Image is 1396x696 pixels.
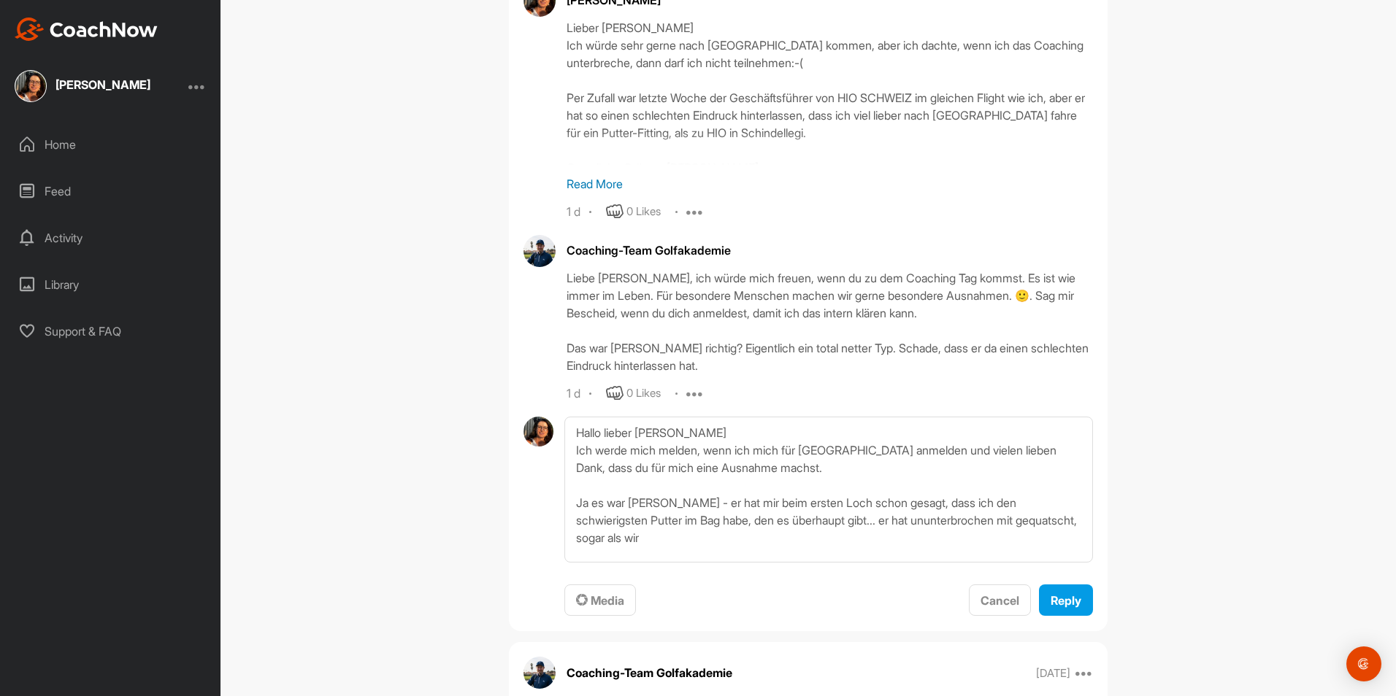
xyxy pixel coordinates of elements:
div: 0 Likes [626,385,661,402]
div: Activity [8,220,214,256]
img: avatar [523,657,556,689]
p: Coaching-Team Golfakademie [567,664,732,681]
textarea: Hallo lieber [PERSON_NAME] Ich werde mich melden, wenn ich mich für [GEOGRAPHIC_DATA] anmelden un... [564,417,1093,562]
button: Reply [1039,584,1093,616]
div: Home [8,126,214,163]
div: Support & FAQ [8,313,214,349]
div: 1 d [567,387,580,401]
img: CoachNow [15,18,158,41]
div: 1 d [567,205,580,220]
div: Library [8,266,214,303]
div: Coaching-Team Golfakademie [567,241,1093,259]
div: [PERSON_NAME] [55,79,150,90]
p: Read More [567,175,1093,193]
div: Liebe [PERSON_NAME], ich würde mich freuen, wenn du zu dem Coaching Tag kommst. Es ist wie immer ... [567,269,1093,374]
button: Media [564,584,636,616]
span: Cancel [981,593,1019,608]
span: Reply [1051,593,1081,608]
p: [DATE] [1036,666,1070,681]
span: Media [576,593,624,608]
div: Feed [8,173,214,209]
img: avatar [523,235,556,267]
img: avatar [523,417,553,446]
img: square_077d3d82a854dbe29f2ac58e7b4a77b7.jpg [15,70,47,102]
div: 0 Likes [626,204,661,220]
div: Open Intercom Messenger [1346,646,1381,681]
div: Lieber [PERSON_NAME] Ich würde sehr gerne nach [GEOGRAPHIC_DATA] kommen, aber ich dachte, wenn ic... [567,19,1093,165]
button: Cancel [969,584,1031,616]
